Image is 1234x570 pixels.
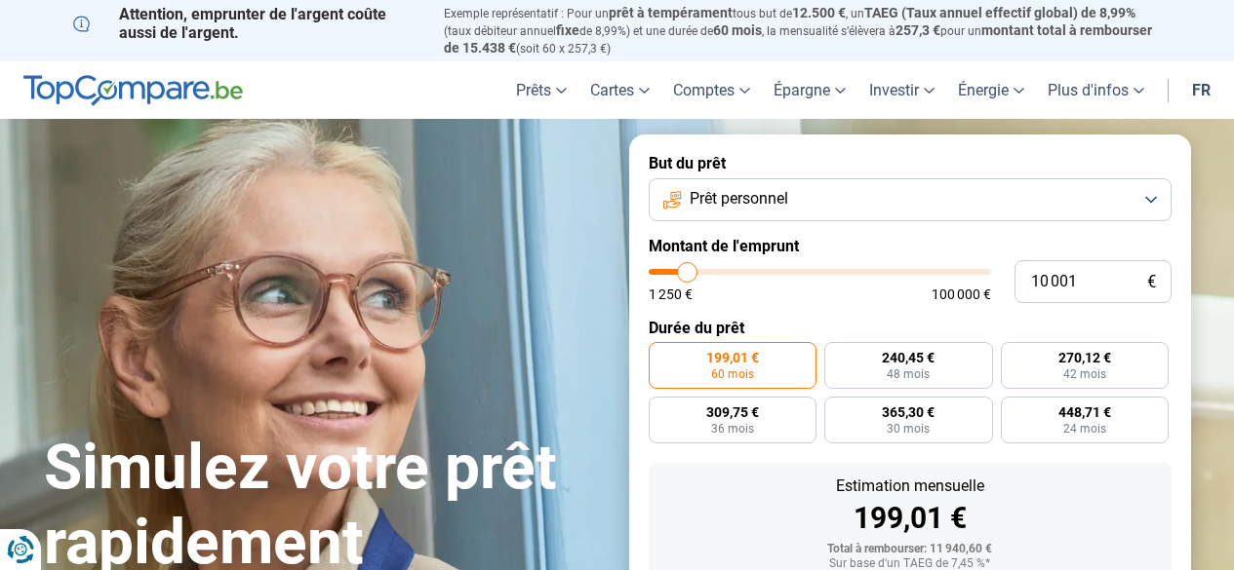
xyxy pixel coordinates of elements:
[664,543,1156,556] div: Total à rembourser: 11 940,60 €
[690,188,788,209] span: Prêt personnel
[649,319,1172,337] label: Durée du prêt
[23,75,243,106] img: TopCompare
[946,61,1036,119] a: Énergie
[882,405,935,419] span: 365,30 €
[896,22,940,38] span: 257,3 €
[664,478,1156,494] div: Estimation mensuelle
[661,61,762,119] a: Comptes
[556,22,579,38] span: fixe
[649,154,1172,172] label: But du prêt
[649,237,1172,255] label: Montant de l'emprunt
[1036,61,1156,119] a: Plus d'infos
[1180,61,1222,119] a: fr
[73,5,420,42] p: Attention, emprunter de l'argent coûte aussi de l'argent.
[664,504,1156,533] div: 199,01 €
[887,423,930,435] span: 30 mois
[1063,423,1106,435] span: 24 mois
[864,5,1135,20] span: TAEG (Taux annuel effectif global) de 8,99%
[762,61,857,119] a: Épargne
[1063,368,1106,380] span: 42 mois
[578,61,661,119] a: Cartes
[857,61,946,119] a: Investir
[932,287,991,301] span: 100 000 €
[1058,351,1111,364] span: 270,12 €
[649,178,1172,221] button: Prêt personnel
[792,5,846,20] span: 12.500 €
[711,423,754,435] span: 36 mois
[706,351,759,364] span: 199,01 €
[649,287,693,301] span: 1 250 €
[1147,274,1156,290] span: €
[444,22,1152,56] span: montant total à rembourser de 15.438 €
[713,22,762,38] span: 60 mois
[1058,405,1111,419] span: 448,71 €
[882,351,935,364] span: 240,45 €
[609,5,733,20] span: prêt à tempérament
[504,61,578,119] a: Prêts
[711,368,754,380] span: 60 mois
[444,5,1162,57] p: Exemple représentatif : Pour un tous but de , un (taux débiteur annuel de 8,99%) et une durée de ...
[706,405,759,419] span: 309,75 €
[887,368,930,380] span: 48 mois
